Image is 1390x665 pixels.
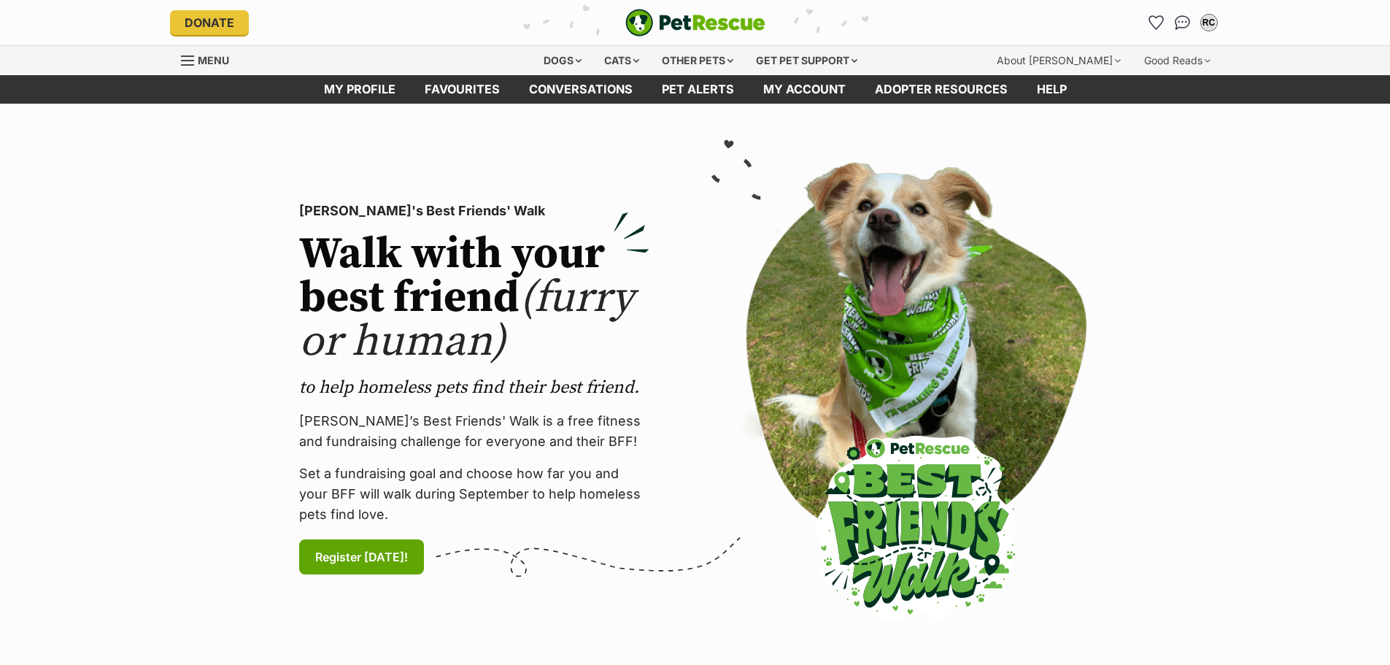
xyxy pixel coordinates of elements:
[514,75,647,104] a: conversations
[652,46,744,75] div: Other pets
[625,9,765,36] a: PetRescue
[1175,15,1190,30] img: chat-41dd97257d64d25036548639549fe6c8038ab92f7586957e7f3b1b290dea8141.svg
[1022,75,1081,104] a: Help
[299,233,649,364] h2: Walk with your best friend
[299,539,424,574] a: Register [DATE]!
[170,10,249,35] a: Donate
[1202,15,1216,30] div: RC
[1134,46,1221,75] div: Good Reads
[1145,11,1168,34] a: Favourites
[309,75,410,104] a: My profile
[299,271,634,369] span: (furry or human)
[647,75,749,104] a: Pet alerts
[1145,11,1221,34] ul: Account quick links
[410,75,514,104] a: Favourites
[1171,11,1194,34] a: Conversations
[181,46,239,72] a: Menu
[1197,11,1221,34] button: My account
[299,376,649,399] p: to help homeless pets find their best friend.
[594,46,649,75] div: Cats
[315,548,408,566] span: Register [DATE]!
[533,46,592,75] div: Dogs
[299,464,649,525] p: Set a fundraising goal and choose how far you and your BFF will walk during September to help hom...
[625,9,765,36] img: logo-e224e6f780fb5917bec1dbf3a21bbac754714ae5b6737aabdf751b685950b380.svg
[860,75,1022,104] a: Adopter resources
[749,75,860,104] a: My account
[299,201,649,221] p: [PERSON_NAME]'s Best Friends' Walk
[299,411,649,452] p: [PERSON_NAME]’s Best Friends' Walk is a free fitness and fundraising challenge for everyone and t...
[986,46,1131,75] div: About [PERSON_NAME]
[198,54,229,66] span: Menu
[746,46,868,75] div: Get pet support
